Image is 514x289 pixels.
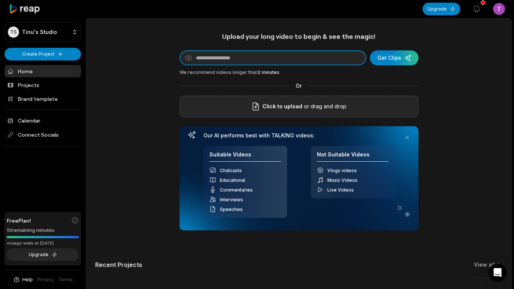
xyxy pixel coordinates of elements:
[317,151,389,162] h4: Not Suitable Videos
[13,276,33,283] button: Help
[58,276,73,283] a: Terms
[7,240,79,246] div: *Usage resets on [DATE]
[4,48,81,60] button: Create Project
[327,187,354,193] span: Live Videos
[262,102,302,111] span: Click to upload
[4,114,81,127] a: Calendar
[4,93,81,105] a: Brand template
[302,102,346,111] p: or drag and drop
[22,276,33,283] span: Help
[327,168,357,173] span: Vlogs videos
[327,177,358,183] span: Music Videos
[290,82,308,90] span: Or
[203,132,395,139] h3: Our AI performs best with TALKING videos:
[37,276,54,283] a: Privacy
[370,50,418,65] button: Get Clips
[180,32,418,41] h1: Upload your long video to begin & see the magic!
[220,206,243,212] span: Speeches
[8,27,19,38] div: TS
[489,264,507,282] div: Open Intercom Messenger
[7,217,31,224] span: Free Plan!
[474,261,495,268] a: View all
[209,151,281,162] h4: Suitable Videos
[7,227,79,234] div: 10 remaining minutes
[258,69,279,75] span: 2 minutes
[220,187,253,193] span: Commentaries
[4,65,81,77] a: Home
[220,197,243,202] span: Interviews
[4,79,81,91] a: Projects
[423,3,460,15] button: Upgrade
[7,248,79,261] button: Upgrade
[95,261,142,268] h2: Recent Projects
[180,69,418,76] div: We recommend videos longer than .
[4,128,81,142] span: Connect Socials
[22,29,57,35] p: Tinu's Studio
[220,168,242,173] span: Chatcasts
[220,177,245,183] span: Educational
